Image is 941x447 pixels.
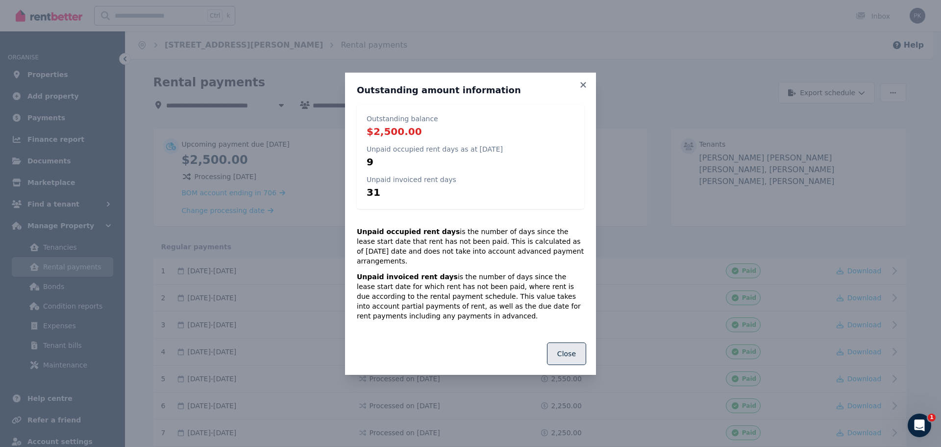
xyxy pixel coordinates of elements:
iframe: Intercom live chat [908,414,931,437]
span: 1 [928,414,936,421]
p: Unpaid occupied rent days as at [DATE] [367,144,503,154]
button: Close [547,342,586,365]
p: 31 [367,185,456,199]
p: is the number of days since the lease start date for which rent has not been paid, where rent is ... [357,272,584,321]
p: $2,500.00 [367,125,438,138]
p: is the number of days since the lease start date that rent has not been paid. This is calculated ... [357,227,584,266]
p: Outstanding balance [367,114,438,124]
strong: Unpaid occupied rent days [357,228,460,236]
p: Unpaid invoiced rent days [367,175,456,184]
h3: Outstanding amount information [357,84,584,96]
strong: Unpaid invoiced rent days [357,273,458,281]
p: 9 [367,155,503,169]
